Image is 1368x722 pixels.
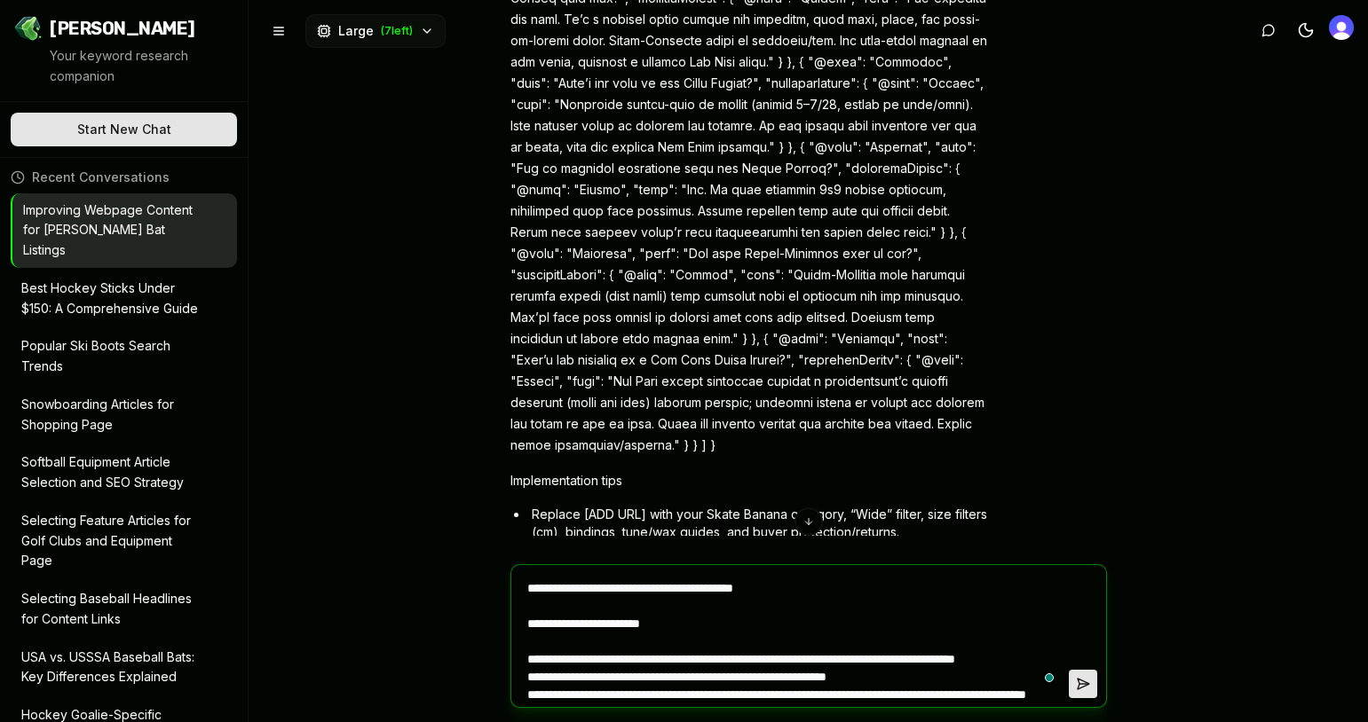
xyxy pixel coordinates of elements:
p: Best Hockey Sticks Under $150: A Comprehensive Guide [21,279,202,319]
button: Softball Equipment Article Selection and SEO Strategy [11,445,237,500]
button: Snowboarding Articles for Shopping Page [11,388,237,443]
span: ( 7 left) [381,24,413,38]
p: Snowboarding Articles for Shopping Page [21,395,202,436]
button: Best Hockey Sticks Under $150: A Comprehensive Guide [11,271,237,326]
span: [PERSON_NAME] [50,16,195,41]
button: Improving Webpage Content for [PERSON_NAME] Bat Listings [12,193,237,268]
span: Start New Chat [77,121,171,138]
button: Popular Ski Boots Search Trends [11,329,237,384]
button: Selecting Feature Articles for Golf Clubs and Equipment Page [11,504,237,578]
textarea: To enrich screen reader interactions, please activate Accessibility in Grammarly extension settings [520,565,1069,707]
img: Jello SEO Logo [14,14,43,43]
img: Lauren Sauser [1329,15,1354,40]
button: Large(7left) [305,14,446,48]
p: Softball Equipment Article Selection and SEO Strategy [21,452,202,493]
p: Your keyword research companion [50,46,233,87]
button: Start New Chat [11,113,237,146]
button: Open user button [1329,15,1354,40]
p: Popular Ski Boots Search Trends [21,336,202,377]
p: Improving Webpage Content for [PERSON_NAME] Bat Listings [23,200,202,261]
li: Replace [ADD URL] with your Skate Banana category, “Wide” filter, size filters (cm), bindings, tu... [528,506,988,541]
button: Selecting Baseball Headlines for Content Links [11,582,237,637]
button: USA vs. USSSA Baseball Bats: Key Differences Explained [11,640,237,695]
p: Selecting Feature Articles for Golf Clubs and Equipment Page [21,511,202,571]
p: Implementation tips [510,470,988,491]
span: Large [338,22,374,40]
p: USA vs. USSSA Baseball Bats: Key Differences Explained [21,647,202,688]
span: Recent Conversations [32,169,170,186]
p: Selecting Baseball Headlines for Content Links [21,589,202,630]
